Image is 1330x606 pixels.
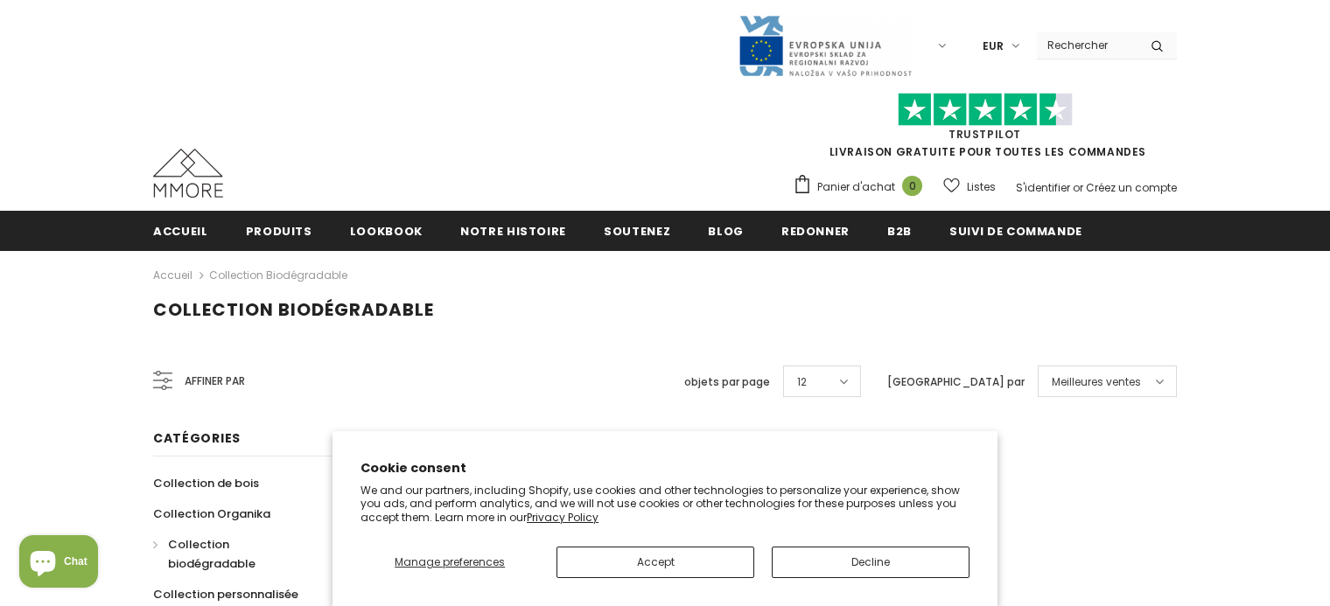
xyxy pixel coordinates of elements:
span: Meilleures ventes [1052,373,1141,391]
button: Manage preferences [360,547,539,578]
button: Accept [556,547,754,578]
a: Collection biodégradable [153,529,318,579]
span: Affiner par [185,372,245,391]
span: Collection biodégradable [153,297,434,322]
label: objets par page [684,373,770,391]
a: Collection biodégradable [209,268,347,282]
span: Listes [967,178,996,196]
button: Decline [772,547,969,578]
a: Javni Razpis [738,38,913,52]
h2: Cookie consent [360,459,969,477]
span: Lookbook [350,223,423,240]
a: Lookbook [350,211,423,250]
span: Suivi de commande [949,223,1082,240]
a: Notre histoire [460,211,566,250]
label: [GEOGRAPHIC_DATA] par [887,373,1025,391]
span: Manage preferences [395,554,505,569]
span: Collection Organika [153,505,270,522]
a: S'identifier [1016,180,1070,195]
input: Search Site [1037,32,1137,58]
span: Collection personnalisée [153,586,298,603]
span: Produits [246,223,312,240]
a: Collection de bois [153,468,259,498]
a: Créez un compte [1086,180,1177,195]
span: Accueil [153,223,208,240]
a: soutenez [604,211,670,250]
a: Accueil [153,265,192,286]
inbox-online-store-chat: Shopify online store chat [14,535,103,592]
span: 12 [797,373,807,391]
span: Redonner [781,223,850,240]
a: Produits [246,211,312,250]
span: Collection biodégradable [168,536,255,572]
p: We and our partners, including Shopify, use cookies and other technologies to personalize your ex... [360,484,969,525]
span: B2B [887,223,912,240]
span: soutenez [604,223,670,240]
span: Catégories [153,429,241,447]
a: Panier d'achat 0 [793,174,931,200]
a: Listes [943,171,996,202]
span: Blog [708,223,744,240]
span: Notre histoire [460,223,566,240]
img: Javni Razpis [738,14,913,78]
a: Suivi de commande [949,211,1082,250]
a: TrustPilot [948,127,1021,142]
span: Collection de bois [153,475,259,491]
a: Blog [708,211,744,250]
a: Accueil [153,211,208,250]
span: Panier d'achat [817,178,895,196]
span: EUR [983,38,1004,55]
a: Collection Organika [153,498,270,529]
a: Privacy Policy [527,510,598,525]
span: LIVRAISON GRATUITE POUR TOUTES LES COMMANDES [793,101,1177,159]
img: Cas MMORE [153,149,223,198]
a: B2B [887,211,912,250]
span: or [1073,180,1083,195]
span: 0 [902,176,922,196]
a: Redonner [781,211,850,250]
img: Faites confiance aux étoiles pilotes [898,93,1073,127]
